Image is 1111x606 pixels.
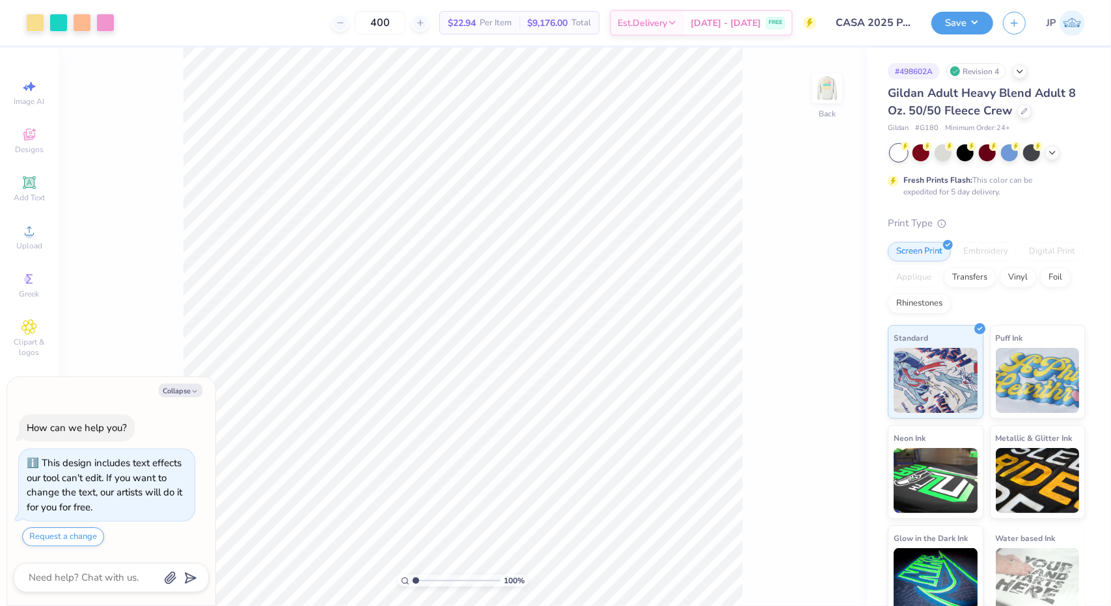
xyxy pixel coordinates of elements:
[159,384,202,397] button: Collapse
[826,10,922,36] input: Untitled Design
[527,16,568,30] span: $9,176.00
[16,241,42,251] span: Upload
[931,12,993,34] button: Save
[7,337,52,358] span: Clipart & logos
[996,448,1080,513] img: Metallic & Glitter Ink
[14,96,45,107] span: Image AI
[945,123,1010,134] span: Minimum Order: 24 +
[894,448,978,513] img: Neon Ink
[915,123,939,134] span: # G180
[14,192,45,203] span: Add Text
[504,575,525,586] span: 100 %
[1047,16,1056,31] span: JP
[1047,10,1085,36] a: JP
[355,11,405,34] input: – –
[1040,268,1071,287] div: Foil
[819,108,836,120] div: Back
[888,85,1076,118] span: Gildan Adult Heavy Blend Adult 8 Oz. 50/50 Fleece Crew
[1021,242,1084,261] div: Digital Print
[691,16,761,30] span: [DATE] - [DATE]
[888,216,1085,231] div: Print Type
[894,531,968,545] span: Glow in the Dark Ink
[888,123,909,134] span: Gildan
[571,16,591,30] span: Total
[1000,268,1036,287] div: Vinyl
[27,456,182,514] div: This design includes text effects our tool can't edit. If you want to change the text, our artist...
[946,63,1006,79] div: Revision 4
[480,16,512,30] span: Per Item
[903,174,1063,198] div: This color can be expedited for 5 day delivery.
[888,242,951,261] div: Screen Print
[903,175,972,185] strong: Fresh Prints Flash:
[888,268,940,287] div: Applique
[814,75,840,101] img: Back
[448,16,476,30] span: $22.94
[996,431,1073,445] span: Metallic & Glitter Ink
[618,16,667,30] span: Est. Delivery
[888,63,940,79] div: # 498602A
[15,144,44,155] span: Designs
[769,18,782,27] span: FREE
[20,289,40,299] span: Greek
[22,527,104,546] button: Request a change
[888,294,951,313] div: Rhinestones
[944,268,996,287] div: Transfers
[996,348,1080,413] img: Puff Ink
[955,242,1017,261] div: Embroidery
[894,348,978,413] img: Standard
[894,431,926,445] span: Neon Ink
[996,331,1023,345] span: Puff Ink
[996,531,1056,545] span: Water based Ink
[1060,10,1085,36] img: Jojo Pawlow
[27,421,127,434] div: How can we help you?
[894,331,928,345] span: Standard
